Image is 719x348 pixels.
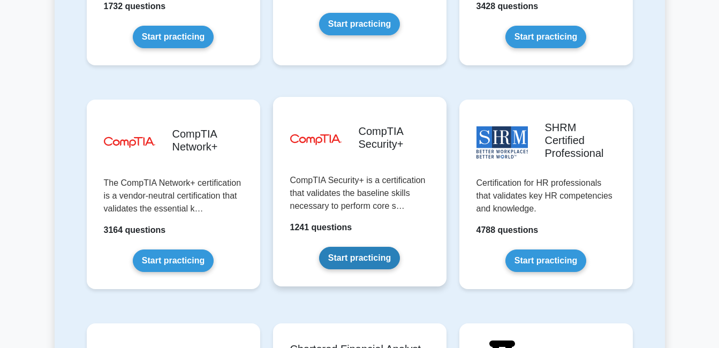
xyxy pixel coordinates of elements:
a: Start practicing [319,13,400,35]
a: Start practicing [319,247,400,269]
a: Start practicing [505,249,586,272]
a: Start practicing [133,26,214,48]
a: Start practicing [133,249,214,272]
a: Start practicing [505,26,586,48]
